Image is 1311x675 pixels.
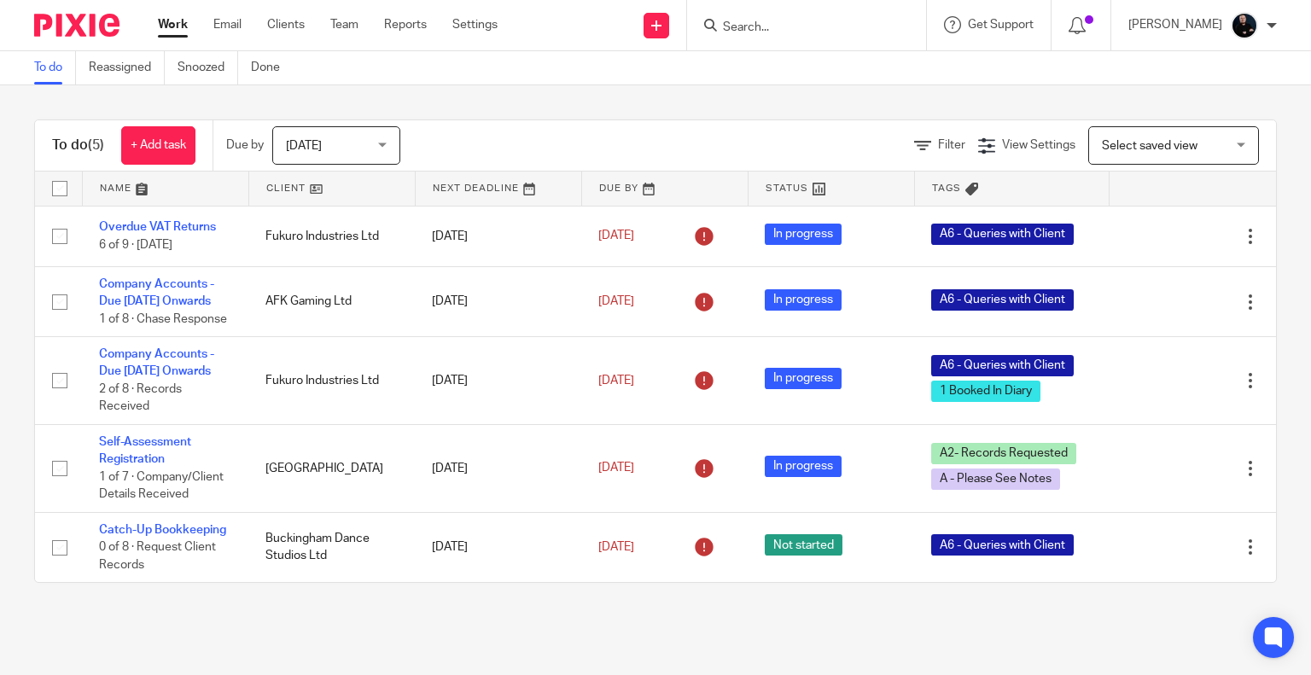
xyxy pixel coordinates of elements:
td: [DATE] [415,206,581,266]
a: Company Accounts - Due [DATE] Onwards [99,348,214,377]
a: Snoozed [178,51,238,84]
span: A6 - Queries with Client [931,355,1074,376]
h1: To do [52,137,104,154]
span: [DATE] [598,541,634,553]
td: [DATE] [415,512,581,582]
span: In progress [765,368,842,389]
a: + Add task [121,126,195,165]
td: [DATE] [415,424,581,512]
a: Clients [267,16,305,33]
span: Select saved view [1102,140,1197,152]
a: Team [330,16,358,33]
a: To do [34,51,76,84]
span: Tags [932,183,961,193]
input: Search [721,20,875,36]
span: A2- Records Requested [931,443,1076,464]
a: Self-Assessment Registration [99,436,191,465]
a: Company Accounts - Due [DATE] Onwards [99,278,214,307]
span: 6 of 9 · [DATE] [99,239,172,251]
span: In progress [765,289,842,311]
td: Buckingham Dance Studios Ltd [248,512,415,582]
p: [PERSON_NAME] [1128,16,1222,33]
span: 1 Booked In Diary [931,381,1040,402]
span: In progress [765,456,842,477]
a: Email [213,16,242,33]
a: Overdue VAT Returns [99,221,216,233]
span: A - Please See Notes [931,468,1060,490]
td: Fukuro Industries Ltd [248,206,415,266]
span: 2 of 8 · Records Received [99,383,182,413]
a: Settings [452,16,498,33]
a: Work [158,16,188,33]
a: Reports [384,16,427,33]
span: 0 of 8 · Request Client Records [99,541,216,571]
a: Done [251,51,293,84]
span: [DATE] [598,295,634,307]
a: Catch-Up Bookkeeping [99,524,226,536]
span: Not started [765,534,842,556]
span: [DATE] [286,140,322,152]
span: (5) [88,138,104,152]
td: [DATE] [415,266,581,336]
span: View Settings [1002,139,1075,151]
a: Reassigned [89,51,165,84]
td: Fukuro Industries Ltd [248,337,415,425]
span: [DATE] [598,463,634,474]
td: [GEOGRAPHIC_DATA] [248,424,415,512]
img: Pixie [34,14,119,37]
img: Headshots%20accounting4everything_Poppy%20Jakes%20Photography-2203.jpg [1231,12,1258,39]
span: 1 of 8 · Chase Response [99,313,227,325]
span: [DATE] [598,375,634,387]
span: Get Support [968,19,1034,31]
span: In progress [765,224,842,245]
span: A6 - Queries with Client [931,224,1074,245]
span: 1 of 7 · Company/Client Details Received [99,471,224,501]
span: A6 - Queries with Client [931,289,1074,311]
td: [DATE] [415,337,581,425]
td: AFK Gaming Ltd [248,266,415,336]
span: Filter [938,139,965,151]
span: [DATE] [598,230,634,242]
span: A6 - Queries with Client [931,534,1074,556]
p: Due by [226,137,264,154]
